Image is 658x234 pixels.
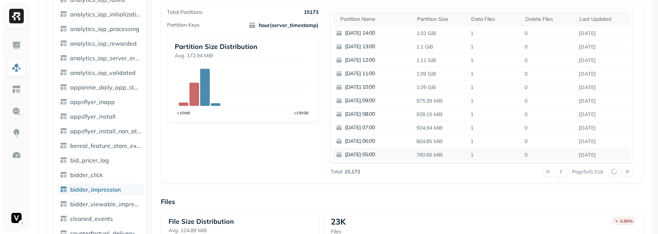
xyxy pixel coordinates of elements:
[12,63,21,72] img: Assets
[57,213,144,225] a: cleaned_events
[345,124,416,131] p: [DATE] 07:00
[330,168,342,175] p: Total
[468,27,522,40] p: 1
[576,149,630,161] p: Aug 24, 2025
[345,97,416,104] p: [DATE] 09:00
[468,122,522,134] p: 1
[345,43,416,50] p: [DATE] 13:00
[57,140,144,151] a: bereal_feature_store_extract
[12,107,21,116] img: Query Explorer
[60,142,67,149] img: table
[522,68,576,80] p: 0
[9,9,24,23] img: Ryft
[57,81,144,93] a: appannie_daily_app_stats_agg
[413,27,468,40] p: 1.02 GiB
[12,128,21,138] img: Insights
[333,27,419,40] button: [DATE] 14:00
[57,52,144,64] a: analytics_iap_server_error
[60,113,67,120] img: table
[70,69,136,76] span: analytics_iap_validated
[345,30,416,37] p: [DATE] 14:00
[60,186,67,193] img: table
[333,81,419,94] button: [DATE] 10:00
[413,81,468,94] p: 1.05 GiB
[620,218,633,224] p: 0.89 %
[57,38,144,49] a: analytics_iap_rewarded
[413,41,468,53] p: 1.1 GiB
[177,111,191,115] tspan: <10MB
[471,16,518,23] div: Data Files
[70,215,113,222] span: cleaned_events
[57,96,144,108] a: appsflyer_inapp
[333,135,419,148] button: [DATE] 06:00
[522,95,576,107] p: 0
[468,41,522,53] p: 1
[57,198,144,210] a: bidder_viewable_impression
[57,154,144,166] a: bid_pricer_log
[522,108,576,121] p: 0
[417,16,464,23] div: Partition size
[169,217,311,226] p: File Size Distribution
[468,135,522,148] p: 1
[60,25,67,32] img: table
[333,40,419,53] button: [DATE] 13:00
[576,41,630,53] p: Aug 24, 2025
[175,42,310,51] p: Partition Size Distribution
[60,54,67,62] img: table
[576,95,630,107] p: Aug 24, 2025
[579,16,627,23] div: Last updated
[345,84,416,91] p: [DATE] 10:00
[70,186,121,193] span: bidder_impression
[576,122,630,134] p: Aug 24, 2025
[249,22,318,29] span: hour(server_timestamp)
[522,81,576,94] p: 0
[60,98,67,106] img: table
[70,127,141,135] span: appsflyer_install_non_attr
[522,122,576,134] p: 0
[468,149,522,161] p: 1
[468,68,522,80] p: 1
[12,41,21,50] img: Dashboard
[333,148,419,161] button: [DATE] 05:00
[333,94,419,107] button: [DATE] 09:00
[522,54,576,67] p: 0
[60,171,67,179] img: table
[413,95,468,107] p: 975.39 MiB
[70,200,141,208] span: bidder_viewable_impression
[413,54,468,67] p: 1.11 GiB
[413,68,468,80] p: 1.09 GiB
[60,215,67,222] img: table
[70,157,109,164] span: bid_pricer_log
[304,9,318,16] p: 15173
[57,67,144,78] a: analytics_iap_validated
[468,95,522,107] p: 1
[572,168,603,175] p: Page 5 of 1,518
[468,108,522,121] p: 1
[57,184,144,195] a: bidder_impression
[333,108,419,121] button: [DATE] 08:00
[169,227,311,234] p: Avg. 124.89 MiB
[70,171,103,179] span: bidder_click
[576,27,630,40] p: Aug 24, 2025
[60,69,67,76] img: table
[345,70,416,77] p: [DATE] 11:00
[167,22,200,28] p: Partition Keys
[70,84,141,91] span: appannie_daily_app_stats_agg
[12,85,21,94] img: Asset Explorer
[60,84,67,91] img: table
[413,135,468,148] p: 804.85 MiB
[57,169,144,181] a: bidder_click
[576,54,630,67] p: Aug 24, 2025
[468,54,522,67] p: 1
[294,111,309,115] tspan: >100GB
[331,216,346,227] p: 23K
[522,135,576,148] p: 0
[70,54,141,62] span: analytics_iap_server_error
[576,135,630,148] p: Aug 24, 2025
[70,25,139,32] span: analytics_iap_processing
[12,150,21,160] img: Optimization
[60,157,67,164] img: table
[60,127,67,135] img: table
[57,125,144,137] a: appsflyer_install_non_attr
[413,149,468,161] p: 760.66 MiB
